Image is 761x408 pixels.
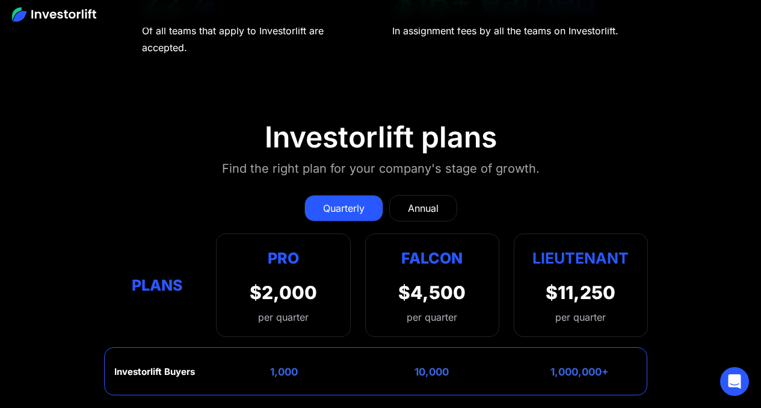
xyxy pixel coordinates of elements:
div: $11,250 [546,282,615,303]
div: Falcon [401,246,463,270]
div: In assignment fees by all the teams on Investorlift. [392,22,618,39]
div: Quarterly [323,201,365,215]
div: per quarter [555,310,606,324]
div: Of all teams that apply to Investorlift are accepted. [142,22,370,56]
div: $2,000 [250,282,317,303]
div: Annual [408,201,439,215]
div: Investorlift plans [265,120,497,155]
div: Find the right plan for your company's stage of growth. [222,159,540,178]
div: Plans [113,274,202,297]
div: Pro [250,246,317,270]
div: per quarter [407,310,457,324]
div: Open Intercom Messenger [720,367,749,396]
div: 10,000 [414,366,449,378]
div: per quarter [250,310,317,324]
div: 1,000 [270,366,298,378]
div: Investorlift Buyers [114,366,195,377]
strong: Lieutenant [532,249,629,267]
div: 1,000,000+ [550,366,609,378]
div: $4,500 [398,282,466,303]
